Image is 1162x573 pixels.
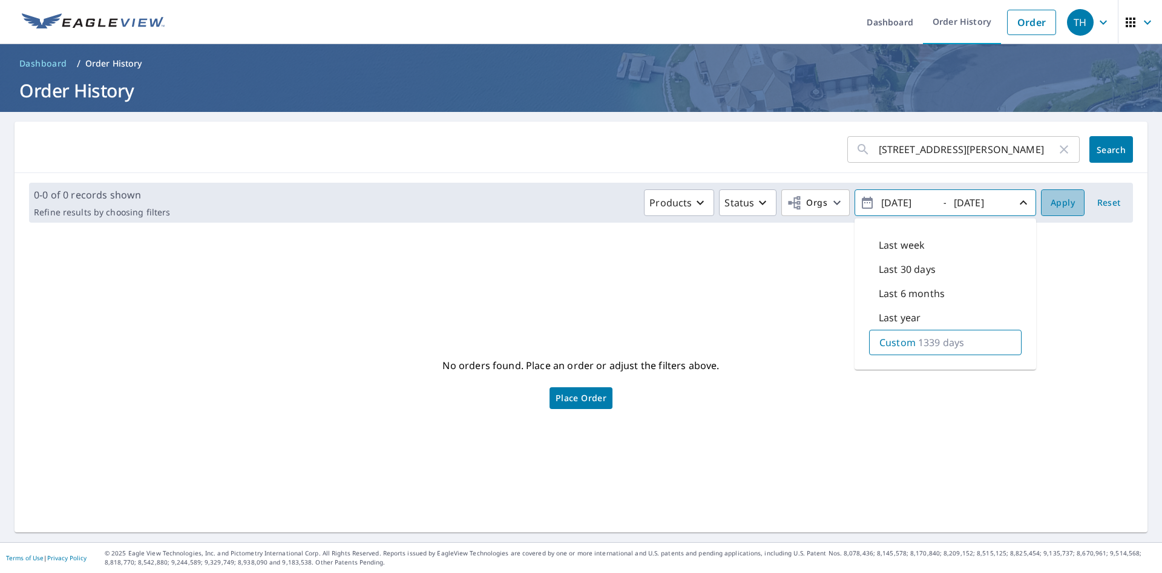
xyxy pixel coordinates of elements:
[85,57,142,70] p: Order History
[644,189,714,216] button: Products
[34,207,170,218] p: Refine results by choosing filters
[34,188,170,202] p: 0-0 of 0 records shown
[77,56,80,71] li: /
[15,54,1147,73] nav: breadcrumb
[6,554,87,562] p: |
[869,330,1022,355] div: Custom1339 days
[860,192,1031,214] span: -
[15,78,1147,103] h1: Order History
[878,193,937,212] input: yyyy/mm/dd
[15,54,72,73] a: Dashboard
[879,310,921,325] p: Last year
[6,554,44,562] a: Terms of Use
[1007,10,1056,35] a: Order
[442,356,719,375] p: No orders found. Place an order or adjust the filters above.
[47,554,87,562] a: Privacy Policy
[869,233,1022,257] div: Last week
[879,133,1057,166] input: Address, Report #, Claim ID, etc.
[19,57,67,70] span: Dashboard
[1089,136,1133,163] button: Search
[105,549,1156,567] p: © 2025 Eagle View Technologies, Inc. and Pictometry International Corp. All Rights Reserved. Repo...
[918,335,964,350] p: 1339 days
[879,238,925,252] p: Last week
[1041,189,1085,216] button: Apply
[869,306,1022,330] div: Last year
[1067,9,1094,36] div: TH
[879,335,916,350] p: Custom
[869,257,1022,281] div: Last 30 days
[869,281,1022,306] div: Last 6 months
[22,13,165,31] img: EV Logo
[1094,195,1123,211] span: Reset
[1089,189,1128,216] button: Reset
[787,195,827,211] span: Orgs
[879,262,936,277] p: Last 30 days
[879,286,945,301] p: Last 6 months
[649,195,692,210] p: Products
[556,395,606,401] span: Place Order
[550,387,612,409] a: Place Order
[1099,144,1123,156] span: Search
[724,195,754,210] p: Status
[855,189,1036,216] button: -
[781,189,850,216] button: Orgs
[719,189,776,216] button: Status
[950,193,1009,212] input: yyyy/mm/dd
[1051,195,1075,211] span: Apply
